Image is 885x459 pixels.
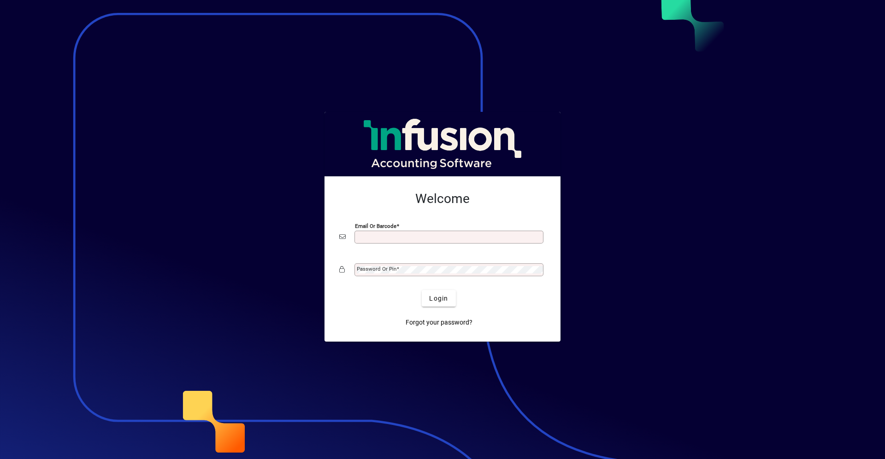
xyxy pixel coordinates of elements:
[406,318,472,327] span: Forgot your password?
[429,294,448,303] span: Login
[339,191,546,207] h2: Welcome
[357,266,396,272] mat-label: Password or Pin
[422,290,455,307] button: Login
[402,314,476,331] a: Forgot your password?
[355,223,396,229] mat-label: Email or Barcode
